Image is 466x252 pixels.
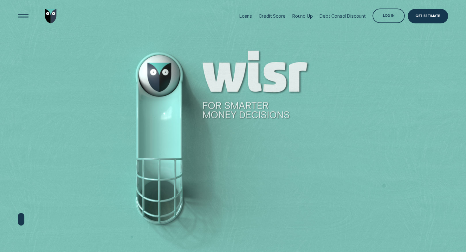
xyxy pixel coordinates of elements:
[239,13,252,19] div: Loans
[372,9,405,23] button: Log in
[292,13,313,19] div: Round Up
[408,9,448,23] a: Get Estimate
[16,9,30,23] button: Open Menu
[259,13,285,19] div: Credit Score
[45,9,57,23] img: Wisr
[320,13,366,19] div: Debt Consol Discount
